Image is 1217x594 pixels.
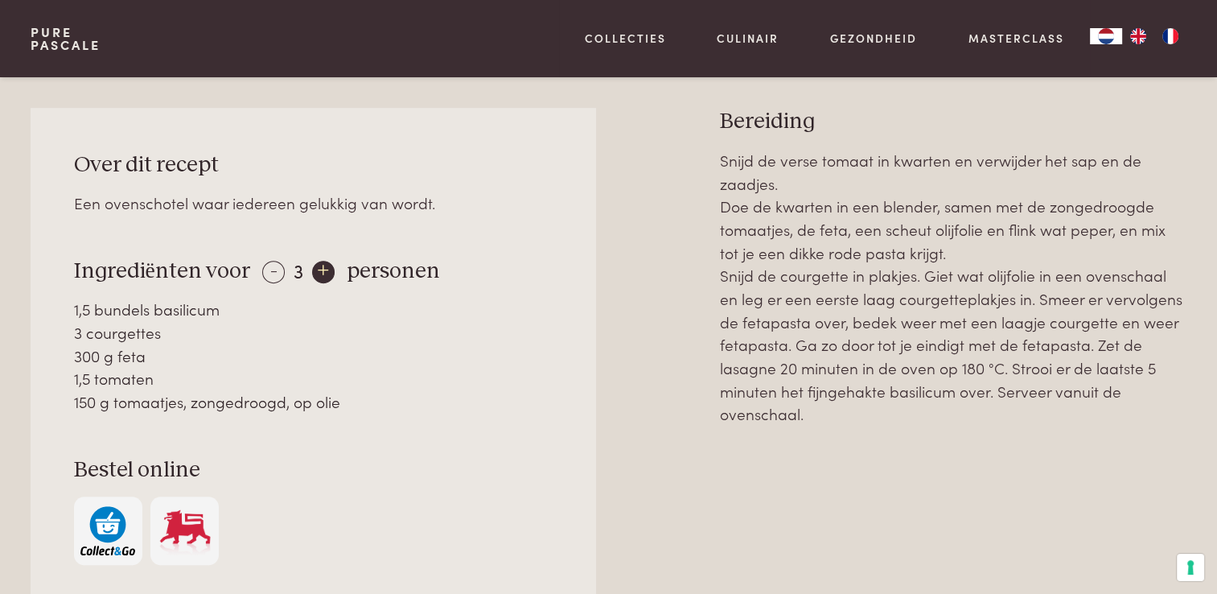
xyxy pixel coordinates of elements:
[74,192,553,215] div: Een ovenschotel waar iedereen gelukkig van wordt.
[717,30,779,47] a: Culinair
[1154,28,1186,44] a: FR
[80,506,135,555] img: c308188babc36a3a401bcb5cb7e020f4d5ab42f7cacd8327e500463a43eeb86c.svg
[1090,28,1122,44] a: NL
[74,344,553,368] div: 300 g feta
[1090,28,1122,44] div: Language
[720,108,1186,136] h3: Bereiding
[720,149,1186,426] p: Snijd de verse tomaat in kwarten en verwijder het sap en de zaadjes. Doe de kwarten in een blende...
[312,261,335,283] div: +
[74,260,250,283] span: Ingrediënten voor
[347,260,440,283] span: personen
[158,506,212,555] img: Delhaize
[74,367,553,390] div: 1,5 tomaten
[74,390,553,414] div: 150 g tomaatjes, zongedroogd, op olie
[1177,554,1204,581] button: Uw voorkeuren voor toestemming voor trackingtechnologieën
[31,26,101,52] a: PurePascale
[74,298,553,321] div: 1,5 bundels basilicum
[968,30,1064,47] a: Masterclass
[1090,28,1186,44] aside: Language selected: Nederlands
[262,261,285,283] div: -
[294,257,303,283] span: 3
[830,30,917,47] a: Gezondheid
[74,151,553,179] h3: Over dit recept
[74,321,553,344] div: 3 courgettes
[1122,28,1186,44] ul: Language list
[585,30,666,47] a: Collecties
[74,456,553,485] h3: Bestel online
[1122,28,1154,44] a: EN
